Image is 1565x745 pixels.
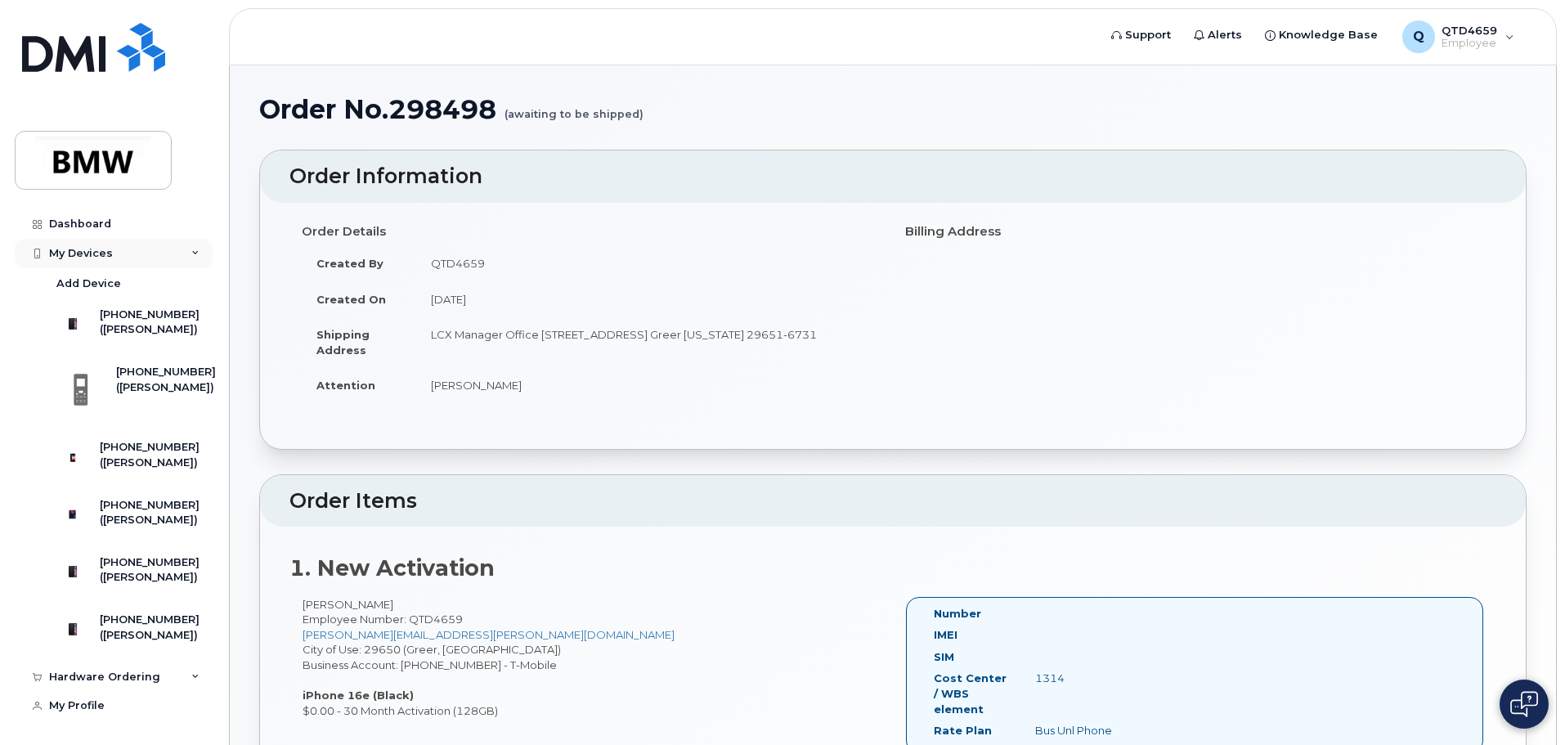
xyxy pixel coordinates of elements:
[934,671,1011,716] label: Cost Center / WBS element
[303,628,675,641] a: [PERSON_NAME][EMAIL_ADDRESS][PERSON_NAME][DOMAIN_NAME]
[303,689,414,702] strong: iPhone 16e (Black)
[416,316,881,367] td: LCX Manager Office [STREET_ADDRESS] Greer [US_STATE] 29651-6731
[289,597,893,719] div: [PERSON_NAME] City of Use: 29650 (Greer, [GEOGRAPHIC_DATA]) Business Account: [PHONE_NUMBER] - T-...
[934,606,981,622] label: Number
[289,554,495,581] strong: 1. New Activation
[316,293,386,306] strong: Created On
[1023,723,1164,738] div: Bus Unl Phone
[1510,691,1538,717] img: Open chat
[316,257,383,270] strong: Created By
[302,225,881,239] h4: Order Details
[934,723,992,738] label: Rate Plan
[416,281,881,317] td: [DATE]
[259,95,1527,123] h1: Order No.298498
[905,225,1484,239] h4: Billing Address
[289,490,1496,513] h2: Order Items
[1023,671,1164,686] div: 1314
[504,95,643,120] small: (awaiting to be shipped)
[316,328,370,357] strong: Shipping Address
[934,627,957,643] label: IMEI
[416,367,881,403] td: [PERSON_NAME]
[416,245,881,281] td: QTD4659
[316,379,375,392] strong: Attention
[289,165,1496,188] h2: Order Information
[303,613,463,626] span: Employee Number: QTD4659
[934,649,954,665] label: SIM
